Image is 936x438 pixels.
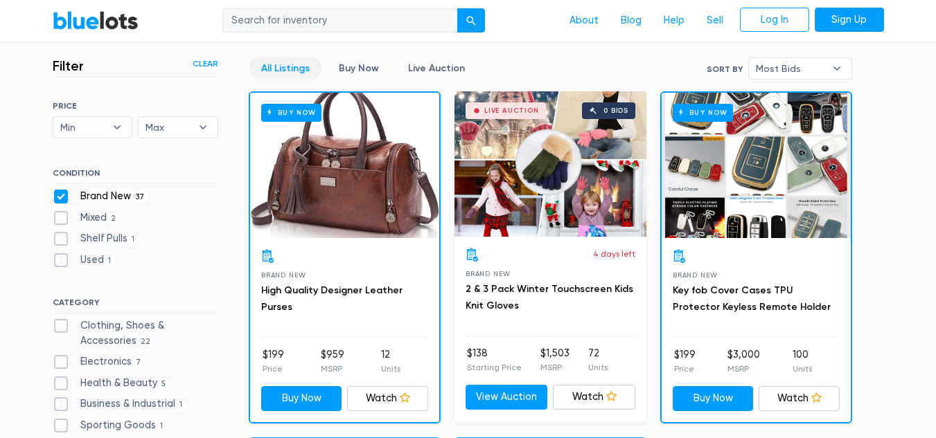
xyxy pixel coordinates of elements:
h6: Buy Now [673,104,733,121]
span: 7 [132,357,145,368]
li: 12 [381,347,400,375]
label: Sporting Goods [53,418,168,433]
h6: CATEGORY [53,298,218,313]
h6: PRICE [53,101,218,111]
a: Buy Now [250,93,439,238]
label: Sort By [707,63,743,75]
label: Brand New [53,189,149,204]
a: BlueLots [53,10,139,30]
a: Sell [696,8,734,34]
li: $199 [674,347,696,375]
label: Business & Industrial [53,396,187,412]
a: Clear [193,57,218,70]
span: 22 [136,336,155,347]
a: Buy Now [673,386,754,411]
p: Units [588,361,608,374]
label: Electronics [53,354,145,369]
a: Sign Up [815,8,884,33]
span: Brand New [466,270,511,277]
a: All Listings [249,57,321,79]
div: 0 bids [603,107,628,114]
li: 100 [793,347,812,375]
a: About [558,8,610,34]
p: MSRP [321,363,344,375]
label: Health & Beauty [53,376,170,391]
p: Starting Price [467,361,522,374]
li: $3,000 [727,347,760,375]
a: Buy Now [327,57,391,79]
span: Brand New [261,271,306,279]
label: Used [53,253,116,268]
a: Key fob Cover Cases TPU Protector Keyless Remote Holder [673,284,831,313]
p: MSRP [540,361,569,374]
li: $1,503 [540,346,569,374]
b: ▾ [822,58,851,79]
span: Most Bids [756,58,825,79]
p: 4 days left [593,248,635,260]
b: ▾ [188,117,218,138]
span: 1 [156,421,168,432]
a: 2 & 3 Pack Winter Touchscreen Kids Knit Gloves [466,283,633,311]
p: Units [381,363,400,375]
span: 37 [131,192,149,203]
span: Min [60,117,106,138]
span: 1 [104,255,116,266]
b: ▾ [103,117,132,138]
label: Clothing, Shoes & Accessories [53,318,218,348]
a: View Auction [466,385,548,410]
a: Live Auction [396,57,477,79]
a: Buy Now [261,386,342,411]
span: 1 [175,400,187,411]
div: Live Auction [484,107,539,114]
a: Watch [553,385,635,410]
label: Mixed [53,210,121,226]
span: 5 [157,378,170,390]
a: Live Auction 0 bids [454,91,646,237]
a: Watch [759,386,840,411]
h6: Buy Now [261,104,321,121]
li: $959 [321,347,344,375]
span: 1 [127,235,139,246]
h3: Filter [53,57,84,74]
li: $199 [263,347,284,375]
li: 72 [588,346,608,374]
a: Help [653,8,696,34]
label: Shelf Pulls [53,231,139,246]
p: Units [793,363,812,375]
span: Max [145,117,191,138]
p: MSRP [727,363,760,375]
input: Search for inventory [222,8,458,33]
a: High Quality Designer Leather Purses [261,284,403,313]
span: 2 [107,213,121,224]
a: Watch [347,386,428,411]
h6: CONDITION [53,168,218,183]
p: Price [263,363,284,375]
a: Buy Now [662,93,851,238]
a: Log In [740,8,809,33]
span: Brand New [673,271,718,279]
p: Price [674,363,696,375]
li: $138 [467,346,522,374]
a: Blog [610,8,653,34]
